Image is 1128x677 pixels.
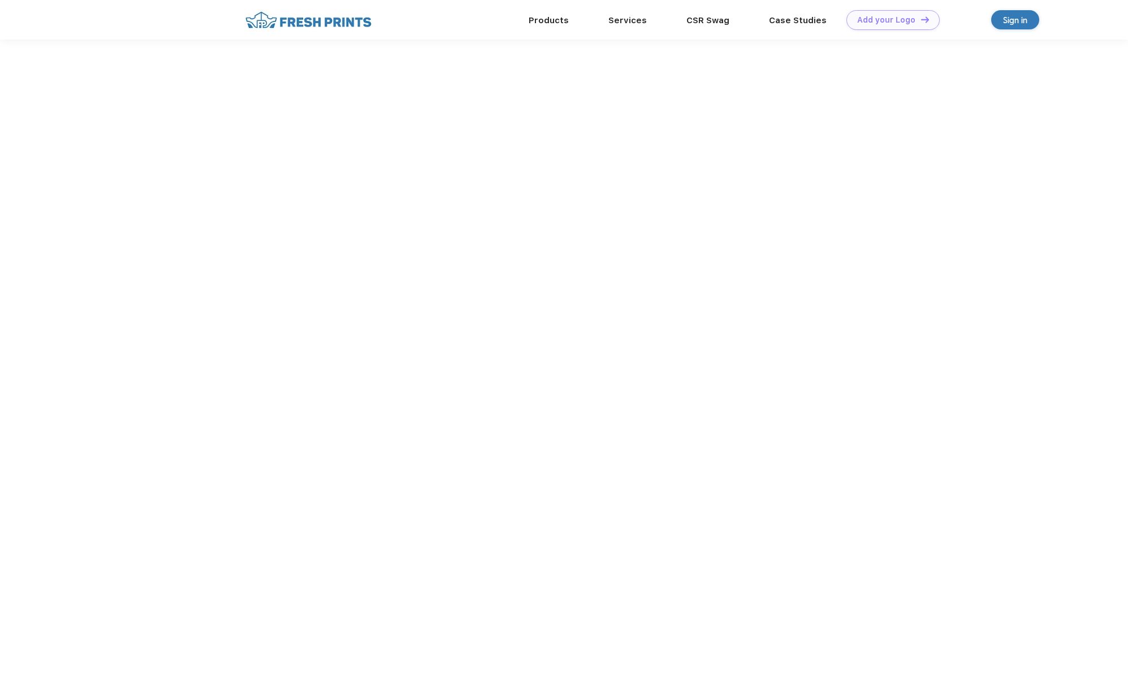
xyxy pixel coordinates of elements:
[1003,14,1027,27] div: Sign in
[242,10,375,30] img: fo%20logo%202.webp
[991,10,1039,29] a: Sign in
[857,15,915,25] div: Add your Logo
[921,16,929,23] img: DT
[529,15,569,25] a: Products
